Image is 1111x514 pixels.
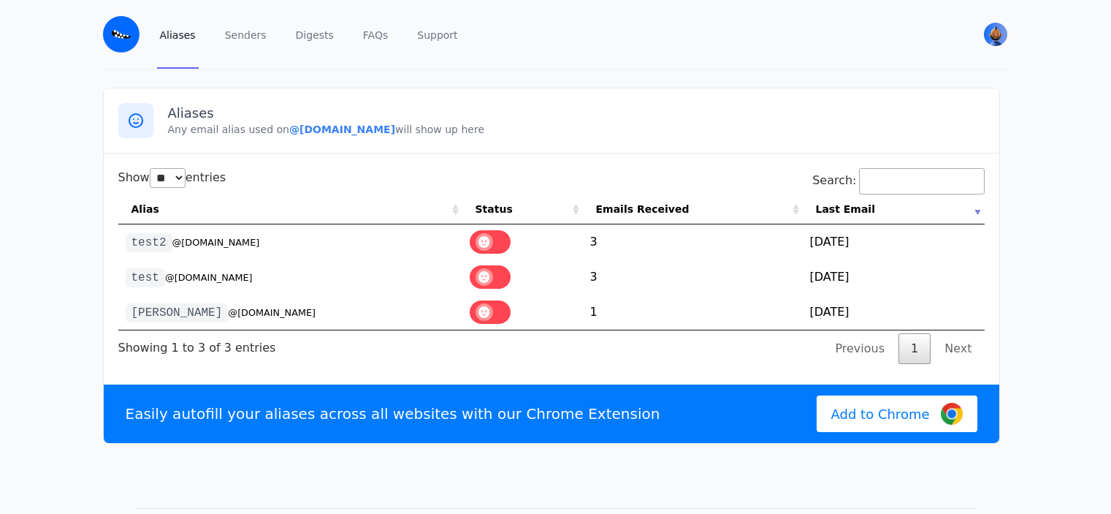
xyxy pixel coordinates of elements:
[812,173,984,187] label: Search:
[126,404,660,424] p: Easily autofill your aliases across all websites with our Chrome Extension
[583,194,803,224] th: Emails Received: activate to sort column ascending
[583,295,803,330] td: 1
[168,105,985,122] h3: Aliases
[118,170,226,184] label: Show entries
[898,333,931,364] a: 1
[118,194,462,224] th: Alias: activate to sort column ascending
[817,396,977,432] a: Add to Chrome
[803,260,985,295] td: [DATE]
[583,224,803,260] td: 3
[126,268,165,287] code: test
[165,272,253,283] small: @[DOMAIN_NAME]
[583,260,803,295] td: 3
[168,122,985,137] p: Any email alias used on will show up here
[126,233,172,252] code: test2
[932,333,984,364] a: Next
[984,23,1007,46] img: John's Avatar
[982,21,1009,48] button: User menu
[462,194,583,224] th: Status: activate to sort column ascending
[859,168,985,194] input: Search:
[118,330,276,357] div: Showing 1 to 3 of 3 entries
[150,168,186,188] select: Showentries
[172,237,260,248] small: @[DOMAIN_NAME]
[103,16,140,53] img: Email Monster
[822,333,897,364] a: Previous
[803,194,985,224] th: Last Email: activate to sort column ascending
[941,403,963,425] img: Google Chrome Logo
[228,307,316,318] small: @[DOMAIN_NAME]
[831,404,930,424] span: Add to Chrome
[803,295,985,330] td: [DATE]
[803,224,985,260] td: [DATE]
[126,303,229,322] code: [PERSON_NAME]
[289,124,395,135] b: @[DOMAIN_NAME]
